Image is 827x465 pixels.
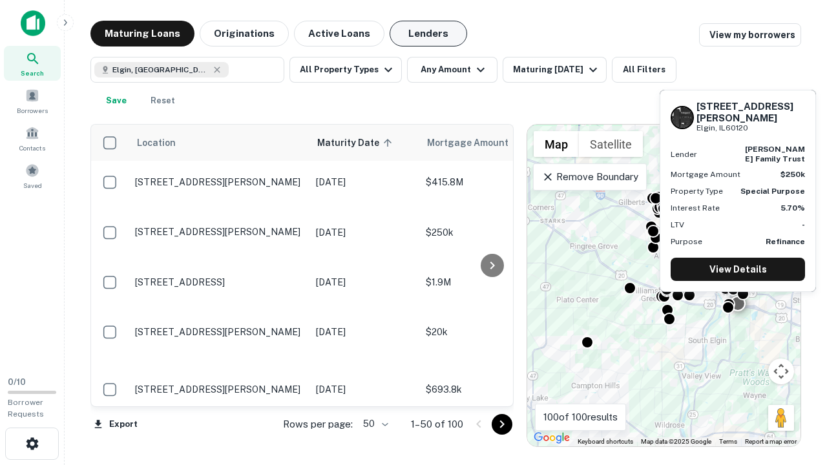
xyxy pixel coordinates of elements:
[696,122,805,134] p: Elgin, IL60120
[135,226,303,238] p: [STREET_ADDRESS][PERSON_NAME]
[289,57,402,83] button: All Property Types
[745,145,805,163] strong: [PERSON_NAME] family trust
[802,220,805,229] strong: -
[21,10,45,36] img: capitalize-icon.png
[316,275,413,289] p: [DATE]
[427,135,525,150] span: Mortgage Amount
[8,377,26,387] span: 0 / 10
[543,409,618,425] p: 100 of 100 results
[426,382,555,397] p: $693.8k
[407,57,497,83] button: Any Amount
[745,438,797,445] a: Report a map error
[671,258,805,281] a: View Details
[316,225,413,240] p: [DATE]
[135,384,303,395] p: [STREET_ADDRESS][PERSON_NAME]
[135,276,303,288] p: [STREET_ADDRESS]
[426,275,555,289] p: $1.9M
[136,135,176,150] span: Location
[316,325,413,339] p: [DATE]
[513,62,601,77] div: Maturing [DATE]
[426,175,555,189] p: $415.8M
[4,121,61,156] a: Contacts
[699,23,801,46] a: View my borrowers
[358,415,390,433] div: 50
[309,125,419,161] th: Maturity Date
[671,236,702,247] p: Purpose
[671,169,740,180] p: Mortgage Amount
[671,185,723,197] p: Property Type
[426,225,555,240] p: $250k
[740,187,805,196] strong: Special Purpose
[200,21,289,46] button: Originations
[19,143,45,153] span: Contacts
[579,131,643,157] button: Show satellite imagery
[21,68,44,78] span: Search
[534,131,579,157] button: Show street map
[4,158,61,193] a: Saved
[768,358,794,384] button: Map camera controls
[17,105,48,116] span: Borrowers
[762,362,827,424] iframe: Chat Widget
[719,438,737,445] a: Terms (opens in new tab)
[4,83,61,118] a: Borrowers
[766,237,805,246] strong: Refinance
[4,46,61,81] a: Search
[411,417,463,432] p: 1–50 of 100
[23,180,42,191] span: Saved
[317,135,396,150] span: Maturity Date
[492,414,512,435] button: Go to next page
[696,101,805,124] h6: [STREET_ADDRESS][PERSON_NAME]
[612,57,676,83] button: All Filters
[641,438,711,445] span: Map data ©2025 Google
[283,417,353,432] p: Rows per page:
[419,125,561,161] th: Mortgage Amount
[541,169,638,185] p: Remove Boundary
[112,64,209,76] span: Elgin, [GEOGRAPHIC_DATA], [GEOGRAPHIC_DATA]
[503,57,607,83] button: Maturing [DATE]
[390,21,467,46] button: Lenders
[671,149,697,160] p: Lender
[135,176,303,188] p: [STREET_ADDRESS][PERSON_NAME]
[129,125,309,161] th: Location
[142,88,183,114] button: Reset
[780,170,805,179] strong: $250k
[530,429,573,446] img: Google
[90,21,194,46] button: Maturing Loans
[527,125,801,446] div: 0 0
[530,429,573,446] a: Open this area in Google Maps (opens a new window)
[780,203,805,212] strong: 5.70%
[90,415,141,434] button: Export
[294,21,384,46] button: Active Loans
[316,382,413,397] p: [DATE]
[316,175,413,189] p: [DATE]
[578,437,633,446] button: Keyboard shortcuts
[96,88,137,114] button: Save your search to get updates of matches that match your search criteria.
[135,326,303,338] p: [STREET_ADDRESS][PERSON_NAME]
[8,398,44,418] span: Borrower Requests
[671,202,720,214] p: Interest Rate
[671,219,684,231] p: LTV
[426,325,555,339] p: $20k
